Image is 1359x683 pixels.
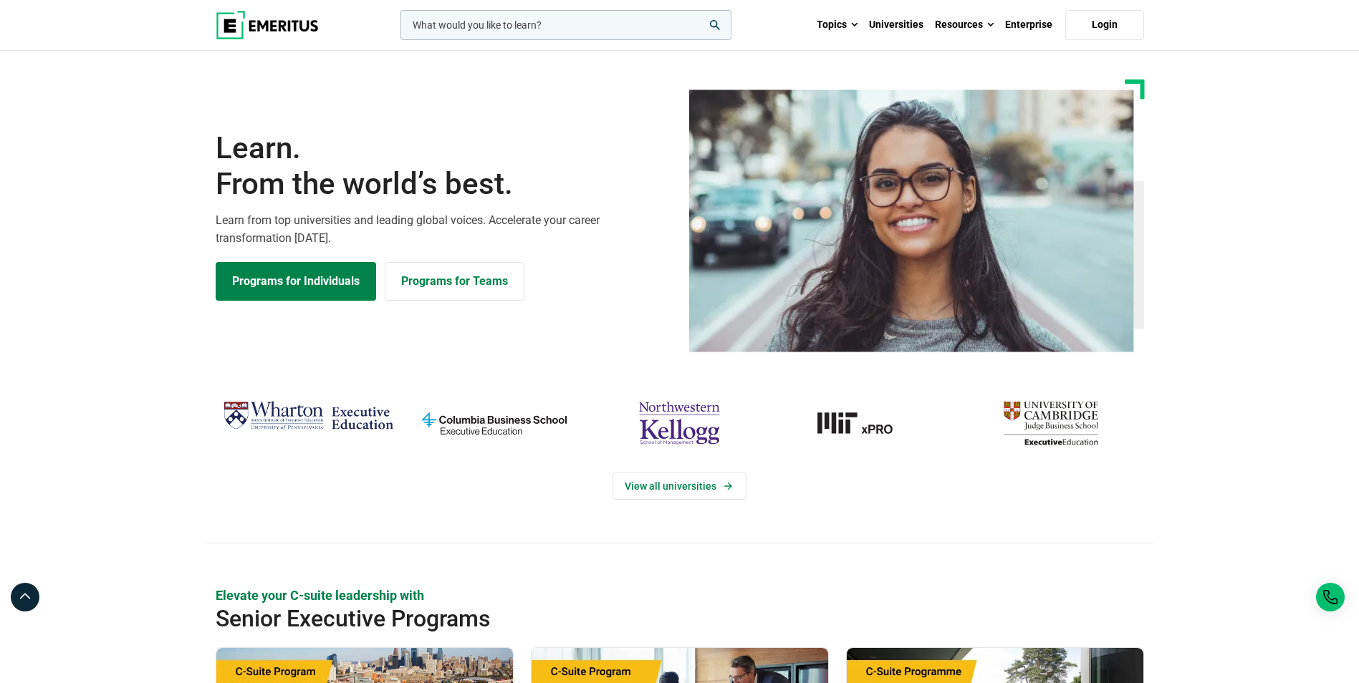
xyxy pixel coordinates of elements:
[1065,10,1144,40] a: Login
[779,395,951,451] img: MIT xPRO
[385,262,524,301] a: Explore for Business
[223,395,394,437] img: Wharton Executive Education
[779,395,951,451] a: MIT-xPRO
[216,604,1051,633] h2: Senior Executive Programs
[408,395,580,451] img: columbia-business-school
[216,586,1144,604] p: Elevate your C-suite leadership with
[216,130,671,203] h1: Learn.
[216,166,671,202] span: From the world’s best.
[613,473,746,500] a: View Universities
[400,10,731,40] input: woocommerce-product-search-field-0
[216,211,671,248] p: Learn from top universities and leading global voices. Accelerate your career transformation [DATE].
[594,395,765,451] img: northwestern-kellogg
[965,395,1136,451] img: cambridge-judge-business-school
[689,89,1134,352] img: Learn from the world's best
[216,262,376,301] a: Explore Programs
